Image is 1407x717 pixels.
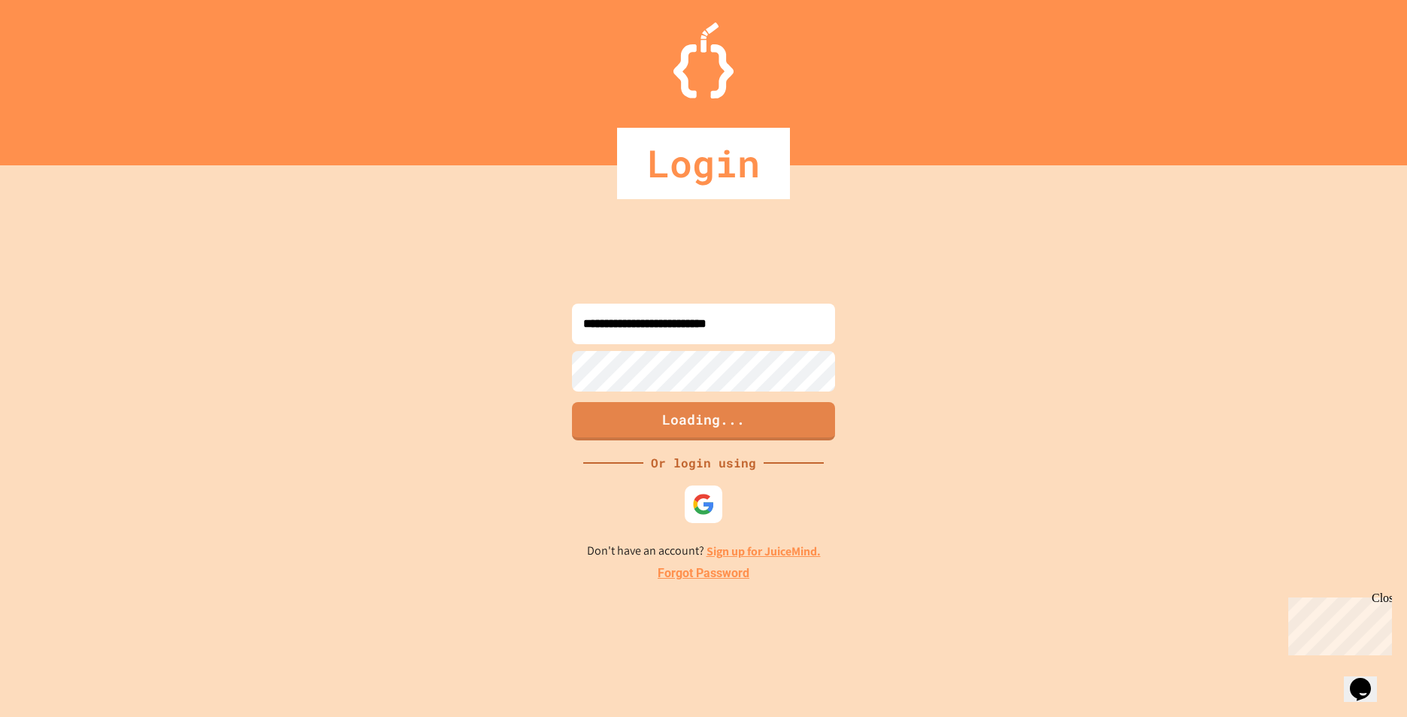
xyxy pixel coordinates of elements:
iframe: chat widget [1282,591,1392,655]
div: Chat with us now!Close [6,6,104,95]
button: Loading... [572,402,835,440]
a: Forgot Password [658,564,749,582]
div: Or login using [643,454,764,472]
iframe: chat widget [1344,657,1392,702]
p: Don't have an account? [587,542,821,561]
img: google-icon.svg [692,493,715,516]
div: Login [617,128,790,199]
a: Sign up for JuiceMind. [707,543,821,559]
img: Logo.svg [673,23,734,98]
